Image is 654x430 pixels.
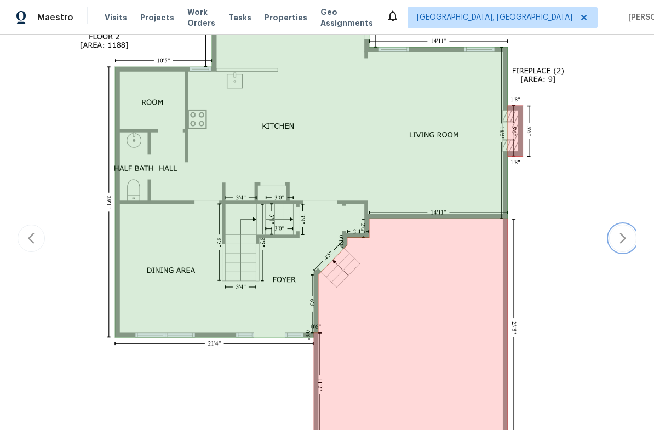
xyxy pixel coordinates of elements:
[417,12,572,23] span: [GEOGRAPHIC_DATA], [GEOGRAPHIC_DATA]
[187,7,215,28] span: Work Orders
[320,7,373,28] span: Geo Assignments
[228,14,251,21] span: Tasks
[37,12,73,23] span: Maestro
[105,12,127,23] span: Visits
[140,12,174,23] span: Projects
[265,12,307,23] span: Properties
